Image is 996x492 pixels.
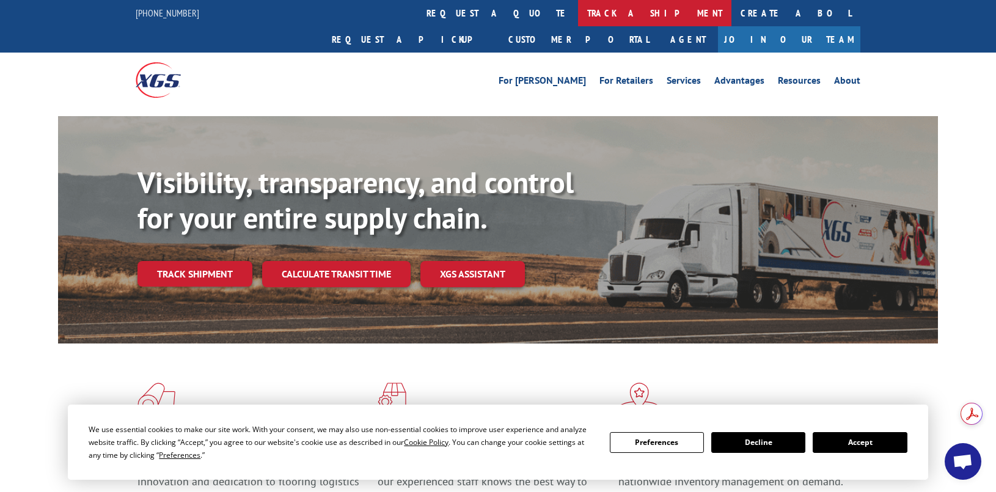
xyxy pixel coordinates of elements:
a: Agent [658,26,718,53]
a: Calculate transit time [262,261,411,287]
a: For Retailers [599,76,653,89]
a: Customer Portal [499,26,658,53]
img: xgs-icon-flagship-distribution-model-red [618,383,661,414]
a: Resources [778,76,821,89]
a: [PHONE_NUMBER] [136,7,199,19]
a: Request a pickup [323,26,499,53]
button: Decline [711,432,805,453]
span: Preferences [159,450,200,460]
a: XGS ASSISTANT [420,261,525,287]
img: xgs-icon-total-supply-chain-intelligence-red [137,383,175,414]
a: Advantages [714,76,764,89]
button: Accept [813,432,907,453]
b: Visibility, transparency, and control for your entire supply chain. [137,163,574,237]
button: Preferences [610,432,704,453]
a: Services [667,76,701,89]
a: For [PERSON_NAME] [499,76,586,89]
img: xgs-icon-focused-on-flooring-red [378,383,406,414]
a: About [834,76,860,89]
span: Cookie Policy [404,437,449,447]
a: Join Our Team [718,26,860,53]
div: We use essential cookies to make our site work. With your consent, we may also use non-essential ... [89,423,595,461]
div: Cookie Consent Prompt [68,405,928,480]
a: Track shipment [137,261,252,287]
a: Open chat [945,443,981,480]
